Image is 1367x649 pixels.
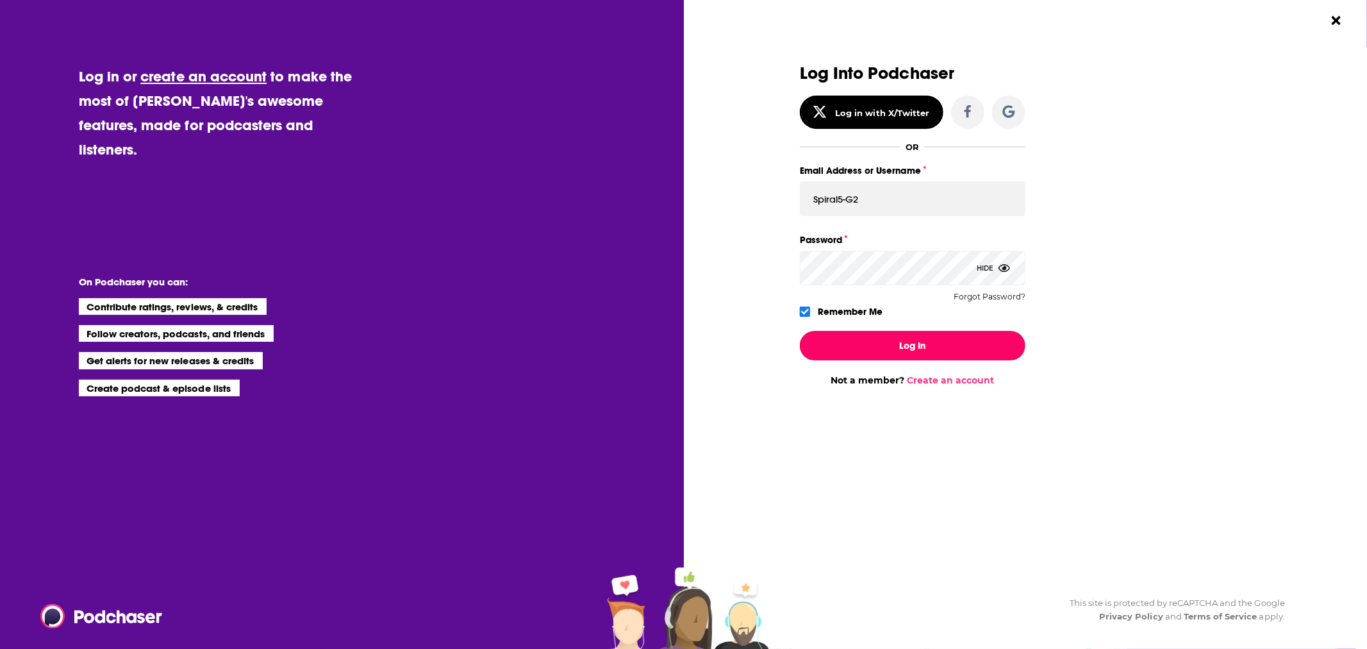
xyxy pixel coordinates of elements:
[800,162,1025,179] label: Email Address or Username
[800,232,1025,248] label: Password
[79,276,335,288] li: On Podchaser you can:
[140,67,267,85] a: create an account
[79,380,240,396] li: Create podcast & episode lists
[800,375,1025,386] div: Not a member?
[79,298,267,315] li: Contribute ratings, reviews, & credits
[977,251,1010,285] div: Hide
[1099,611,1163,621] a: Privacy Policy
[800,64,1025,83] h3: Log Into Podchaser
[906,142,919,152] div: OR
[79,352,263,369] li: Get alerts for new releases & credits
[800,181,1025,216] input: Email Address or Username
[40,604,153,628] a: Podchaser - Follow, Share and Rate Podcasts
[907,375,994,386] a: Create an account
[800,96,943,129] button: Log in with X/Twitter
[835,108,929,118] div: Log in with X/Twitter
[1324,8,1348,33] button: Close Button
[1059,596,1285,623] div: This site is protected by reCAPTCHA and the Google and apply.
[40,604,163,628] img: Podchaser - Follow, Share and Rate Podcasts
[954,292,1025,301] button: Forgot Password?
[818,303,883,320] label: Remember Me
[1184,611,1257,621] a: Terms of Service
[800,331,1025,360] button: Log In
[79,325,274,342] li: Follow creators, podcasts, and friends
